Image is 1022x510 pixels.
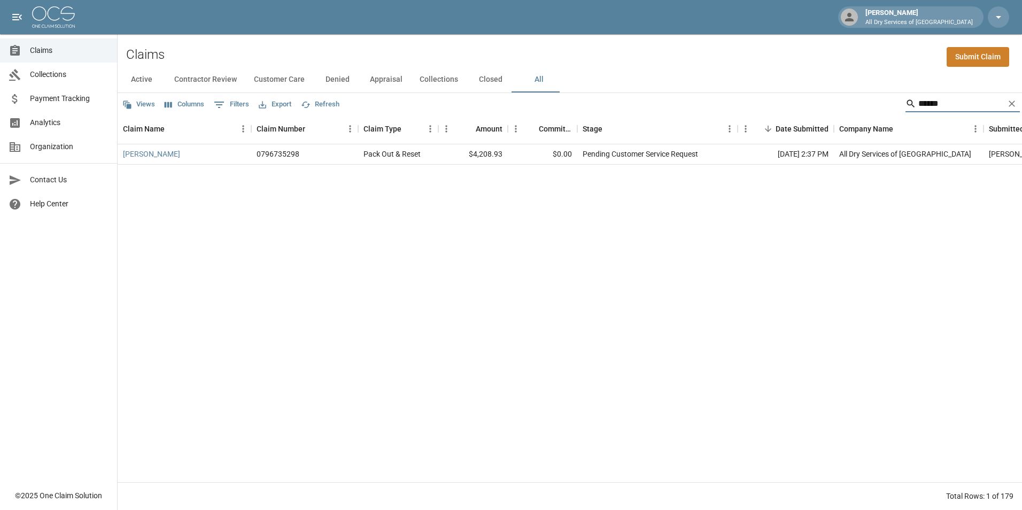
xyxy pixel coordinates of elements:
[30,198,109,210] span: Help Center
[839,149,971,159] div: All Dry Services of Atlanta
[30,117,109,128] span: Analytics
[722,121,738,137] button: Menu
[342,121,358,137] button: Menu
[583,114,602,144] div: Stage
[834,114,984,144] div: Company Name
[123,114,165,144] div: Claim Name
[776,114,829,144] div: Date Submitted
[738,114,834,144] div: Date Submitted
[761,121,776,136] button: Sort
[411,67,467,92] button: Collections
[508,144,577,165] div: $0.00
[120,96,158,113] button: Views
[235,121,251,137] button: Menu
[30,141,109,152] span: Organization
[257,149,299,159] div: 0796735298
[363,114,401,144] div: Claim Type
[515,67,563,92] button: All
[162,96,207,113] button: Select columns
[1004,96,1020,112] button: Clear
[738,121,754,137] button: Menu
[166,67,245,92] button: Contractor Review
[32,6,75,28] img: ocs-logo-white-transparent.png
[401,121,416,136] button: Sort
[361,67,411,92] button: Appraisal
[165,121,180,136] button: Sort
[358,114,438,144] div: Claim Type
[422,121,438,137] button: Menu
[126,47,165,63] h2: Claims
[438,114,508,144] div: Amount
[211,96,252,113] button: Show filters
[946,491,1013,501] div: Total Rows: 1 of 179
[118,67,166,92] button: Active
[118,114,251,144] div: Claim Name
[539,114,572,144] div: Committed Amount
[30,93,109,104] span: Payment Tracking
[602,121,617,136] button: Sort
[15,490,102,501] div: © 2025 One Claim Solution
[947,47,1009,67] a: Submit Claim
[508,114,577,144] div: Committed Amount
[298,96,342,113] button: Refresh
[313,67,361,92] button: Denied
[476,114,502,144] div: Amount
[256,96,294,113] button: Export
[251,114,358,144] div: Claim Number
[905,95,1020,114] div: Search
[118,67,1022,92] div: dynamic tabs
[257,114,305,144] div: Claim Number
[438,144,508,165] div: $4,208.93
[839,114,893,144] div: Company Name
[30,45,109,56] span: Claims
[865,18,973,27] p: All Dry Services of [GEOGRAPHIC_DATA]
[967,121,984,137] button: Menu
[524,121,539,136] button: Sort
[123,149,180,159] a: [PERSON_NAME]
[438,121,454,137] button: Menu
[6,6,28,28] button: open drawer
[305,121,320,136] button: Sort
[30,174,109,186] span: Contact Us
[245,67,313,92] button: Customer Care
[363,149,421,159] div: Pack Out & Reset
[893,121,908,136] button: Sort
[467,67,515,92] button: Closed
[577,114,738,144] div: Stage
[738,144,834,165] div: [DATE] 2:37 PM
[461,121,476,136] button: Sort
[508,121,524,137] button: Menu
[861,7,977,27] div: [PERSON_NAME]
[583,149,698,159] div: Pending Customer Service Request
[30,69,109,80] span: Collections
